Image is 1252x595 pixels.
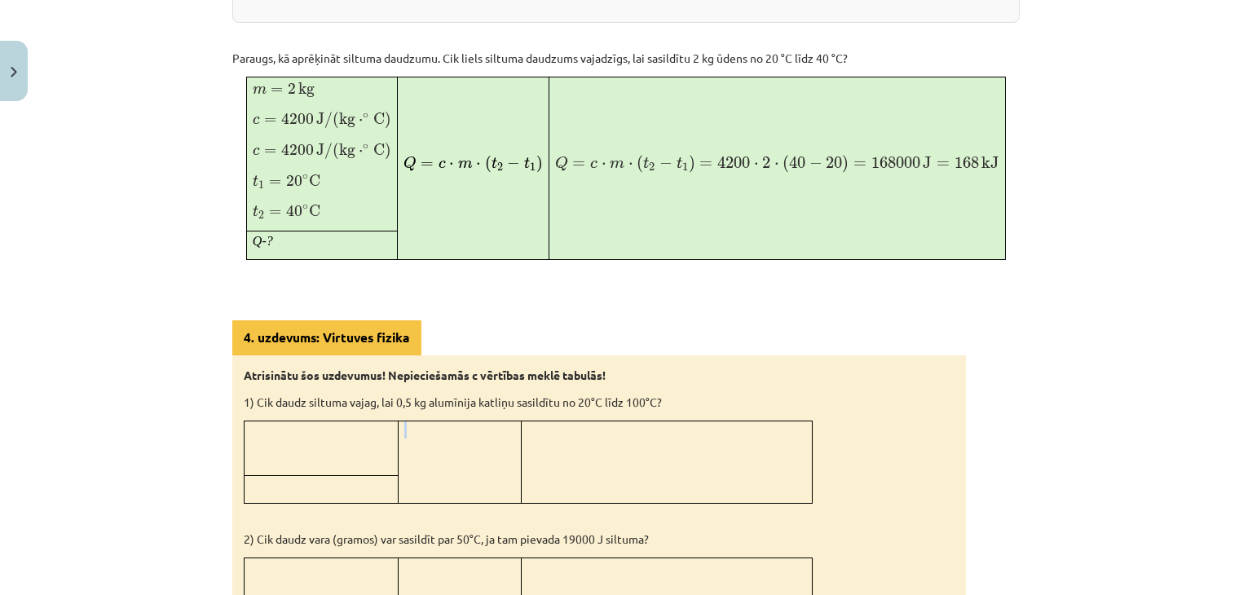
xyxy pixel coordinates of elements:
[649,162,655,171] span: 2
[359,150,363,155] span: ⋅
[507,158,520,170] span: −
[363,113,368,118] span: ∘
[826,156,842,169] span: 20
[262,234,266,248] : -
[253,205,258,217] span: t
[524,157,530,169] span: t
[492,157,497,169] span: t
[339,143,355,159] span: kg
[476,163,481,168] span: ⋅
[363,144,368,149] span: ∘
[643,157,649,169] span: t
[385,112,391,129] span: )
[981,156,999,169] span: kJ
[449,163,454,168] span: ⋅
[339,112,355,128] span: kg
[333,112,339,129] span: (
[324,112,333,129] span: /
[269,179,281,186] span: =
[530,162,536,171] span: 1
[774,163,779,168] span: ⋅
[253,148,260,156] span: c
[244,394,954,411] p: 1) Cik daudz siltuma vajag, lai 0,5 kg alumīnija katliņu sasildītu no 20°C līdz 100°C?
[689,156,695,173] span: )
[324,143,333,160] span: /
[385,143,391,160] span: )
[302,205,308,209] span: ∘
[309,174,320,187] span: C
[316,112,324,125] span: J
[373,143,385,156] span: C
[264,148,276,155] span: =
[717,156,750,169] span: 4200
[937,161,950,168] span: =
[536,156,543,173] span: )
[789,156,805,169] span: 40
[842,156,849,173] span: )
[373,112,385,125] span: C
[485,156,492,173] span: (
[302,174,308,179] span: ∘
[497,162,503,171] span: 2
[762,156,770,169] span: 2
[871,156,920,169] span: 168000
[232,50,1020,67] p: Paraugs, kā aprēķināt siltuma daudzumu. Cik liels siltuma daudzums vajadzīgs, lai sasildītu 2 kg ...
[590,161,597,169] span: c
[244,368,606,382] strong: Atrisinātu šos uzdevumus! Nepieciešamās c vērtības meklē tabulās!
[602,163,606,168] span: ⋅
[288,83,296,95] span: 2
[269,209,281,216] span: =
[610,161,624,169] span: m
[682,162,688,171] span: 1
[286,205,302,217] span: 40
[439,161,446,169] span: c
[253,234,262,248] : Q
[333,143,339,160] span: (
[244,329,410,346] strong: 4. uzdevums: Virtuves fizika
[637,156,643,173] span: (
[954,156,979,169] span: 168
[271,87,283,94] span: =
[244,531,954,548] p: 2) Cik daudz vara (gramos) var sasildīt par 50°C, ja tam pievada 19000 J siltuma?
[309,205,320,217] span: C
[421,161,434,168] span: =
[677,157,682,169] span: t
[253,175,258,187] span: t
[458,161,473,169] span: m
[359,119,363,124] span: ⋅
[659,158,672,170] span: −
[281,112,314,125] span: 4200
[316,143,324,156] span: J
[754,163,759,168] span: ⋅
[782,156,789,173] span: (
[403,156,417,171] span: Q
[572,161,585,168] span: =
[628,163,633,168] span: ⋅
[853,161,866,168] span: =
[258,211,264,219] span: 2
[699,161,712,168] span: =
[11,67,17,77] img: icon-close-lesson-0947bae3869378f0d4975bcd49f059093ad1ed9edebbc8119c70593378902aed.svg
[253,117,260,125] span: c
[253,86,267,95] span: m
[264,117,276,124] span: =
[809,158,822,170] span: −
[286,175,302,187] span: 20
[555,156,568,172] span: Q
[258,181,264,189] span: 1
[267,234,273,248] : ?
[298,82,315,98] span: kg
[923,156,932,169] span: J
[281,143,314,156] span: 4200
